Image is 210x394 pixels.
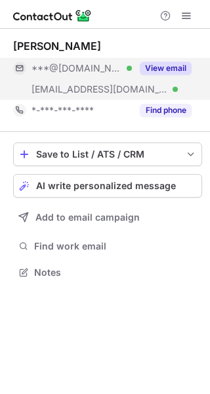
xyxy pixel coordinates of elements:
[31,83,168,95] span: [EMAIL_ADDRESS][DOMAIN_NAME]
[13,263,202,282] button: Notes
[31,62,122,74] span: ***@[DOMAIN_NAME]
[13,206,202,229] button: Add to email campaign
[34,240,197,252] span: Find work email
[36,181,176,191] span: AI write personalized message
[13,237,202,255] button: Find work email
[13,8,92,24] img: ContactOut v5.3.10
[36,149,179,160] div: Save to List / ATS / CRM
[13,174,202,198] button: AI write personalized message
[34,267,197,278] span: Notes
[140,104,192,117] button: Reveal Button
[13,39,101,53] div: [PERSON_NAME]
[13,142,202,166] button: save-profile-one-click
[35,212,140,223] span: Add to email campaign
[140,62,192,75] button: Reveal Button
